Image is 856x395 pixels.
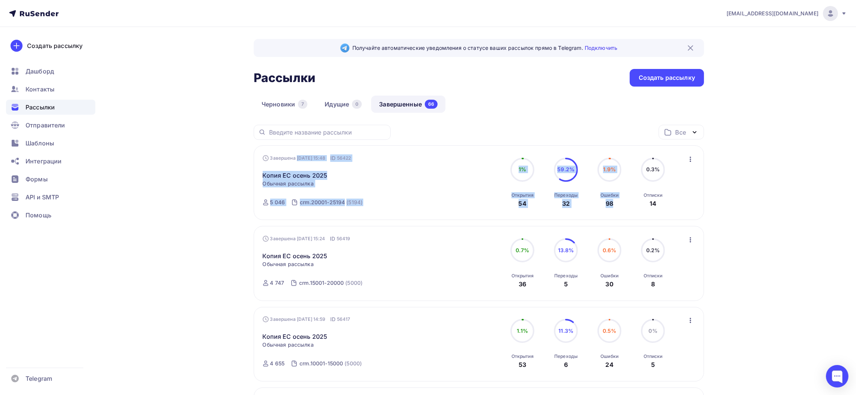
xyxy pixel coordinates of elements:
[519,280,526,289] div: 36
[263,171,328,180] a: Копия ЕС осень 2025
[519,199,527,208] div: 54
[562,199,570,208] div: 32
[337,235,351,242] span: 56419
[606,199,613,208] div: 98
[6,100,95,115] a: Рассылки
[345,360,362,367] div: (5000)
[270,199,285,206] div: 5 046
[554,273,578,279] div: Переходы
[26,211,51,220] span: Помощь
[345,279,363,287] div: (5000)
[675,128,686,137] div: Все
[26,157,62,166] span: Интеграции
[26,121,65,130] span: Отправители
[298,277,363,289] a: crm.15001-20000 (5000)
[519,360,526,369] div: 53
[603,166,616,172] span: 1.9%
[299,196,363,208] a: crm.20001-25194 (5194)
[511,273,534,279] div: Открытия
[644,192,663,198] div: Отписки
[6,136,95,151] a: Шаблоны
[263,332,328,341] a: Копия ЕС осень 2025
[6,172,95,187] a: Формы
[519,166,526,172] span: 1%
[26,85,54,94] span: Контакты
[644,353,663,359] div: Отписки
[263,235,351,242] div: Завершена [DATE] 15:24
[564,360,568,369] div: 6
[554,192,578,198] div: Переходы
[263,154,351,162] div: Завершена [DATE] 15:48
[554,353,578,359] div: Переходы
[511,192,534,198] div: Открытия
[263,180,314,187] span: Обычная рассылка
[651,360,655,369] div: 5
[263,341,314,349] span: Обычная рассылка
[299,358,363,370] a: crm.10001-15000 (5000)
[270,279,284,287] div: 4 747
[603,328,617,334] span: 0.5%
[600,273,618,279] div: Ошибки
[330,316,335,323] span: ID
[27,41,83,50] div: Создать рассылку
[516,247,529,253] span: 0.7%
[371,96,445,113] a: Завершенные66
[651,280,655,289] div: 8
[600,353,618,359] div: Ошибки
[300,199,345,206] div: crm.20001-25194
[352,44,617,52] span: Получайте автоматические уведомления о статусе ваших рассылок прямо в Telegram.
[26,139,54,148] span: Шаблоны
[26,175,48,184] span: Формы
[644,273,663,279] div: Отписки
[254,96,315,113] a: Черновики7
[585,45,617,51] a: Подключить
[564,280,568,289] div: 5
[340,43,349,52] img: Telegram
[263,260,314,268] span: Обычная рассылка
[337,316,351,323] span: 56417
[263,251,328,260] a: Копия ЕС осень 2025
[299,360,343,367] div: crm.10001-15000
[649,328,657,334] span: 0%
[659,125,704,139] button: Все
[511,353,534,359] div: Открытия
[646,247,660,253] span: 0.2%
[646,166,660,172] span: 0.3%
[606,360,614,369] div: 24
[298,100,307,109] div: 7
[270,360,285,367] div: 4 655
[254,70,315,85] h2: Рассылки
[6,64,95,79] a: Дашборд
[346,199,363,206] div: (5194)
[26,67,54,76] span: Дашборд
[650,199,656,208] div: 14
[337,154,351,162] span: 56422
[352,100,362,109] div: 0
[600,192,618,198] div: Ошибки
[558,328,573,334] span: 11.3%
[330,154,335,162] span: ID
[269,128,386,136] input: Введите название рассылки
[6,82,95,97] a: Контакты
[26,103,55,112] span: Рассылки
[299,279,344,287] div: crm.15001-20000
[557,166,575,172] span: 59.2%
[330,235,335,242] span: ID
[26,374,52,383] span: Telegram
[606,280,614,289] div: 30
[558,247,574,253] span: 13.8%
[425,100,438,109] div: 66
[727,10,818,17] span: [EMAIL_ADDRESS][DOMAIN_NAME]
[639,73,695,82] div: Создать рассылку
[263,316,351,323] div: Завершена [DATE] 14:59
[6,118,95,133] a: Отправители
[517,328,528,334] span: 1.1%
[603,247,617,253] span: 0.6%
[317,96,370,113] a: Идущие0
[26,193,59,202] span: API и SMTP
[727,6,847,21] a: [EMAIL_ADDRESS][DOMAIN_NAME]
